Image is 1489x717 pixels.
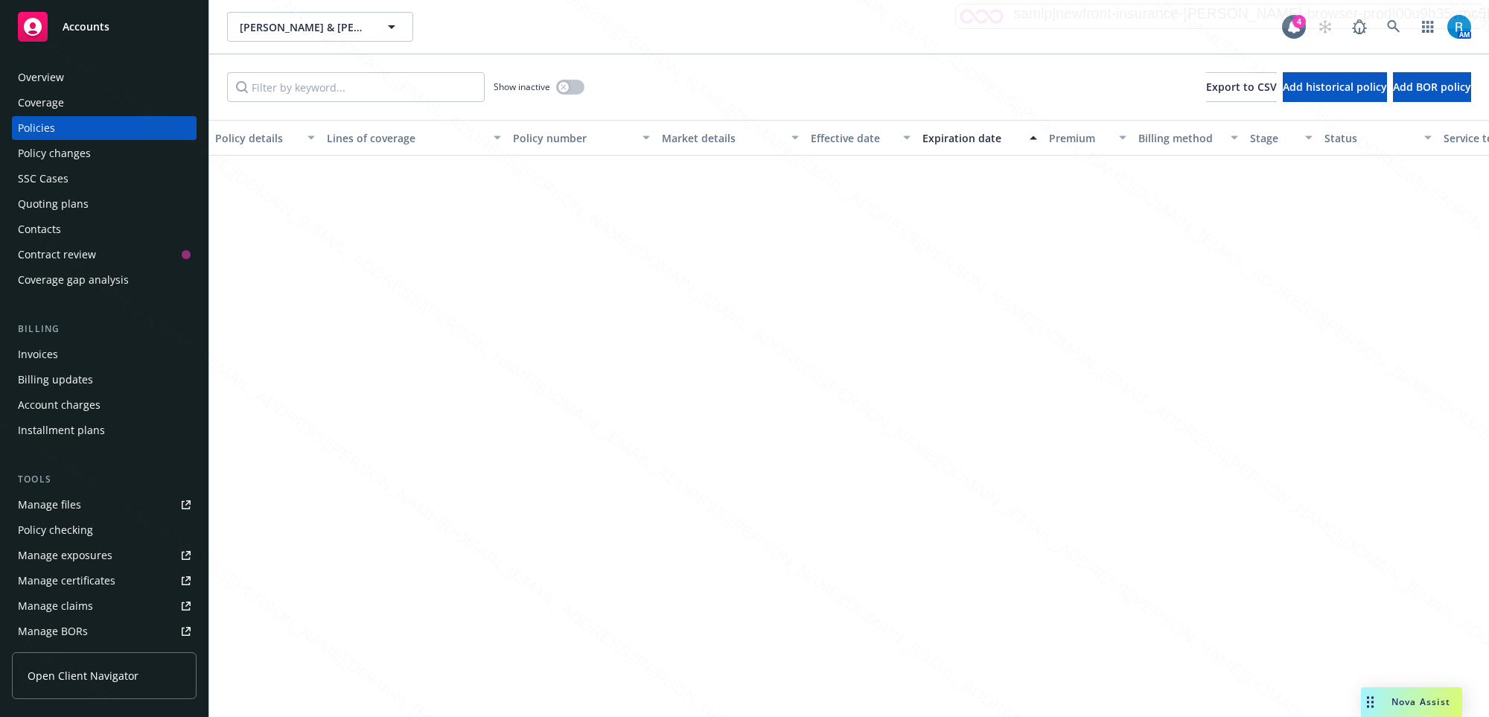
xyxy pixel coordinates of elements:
span: Add historical policy [1283,80,1387,94]
button: Stage [1244,120,1319,156]
div: Policy checking [18,518,93,542]
div: Invoices [18,342,58,366]
div: Tools [12,472,197,487]
button: Export to CSV [1206,72,1277,102]
button: Policy number [507,120,656,156]
div: Manage claims [18,594,93,618]
div: Billing [12,322,197,337]
a: Policies [12,116,197,140]
button: Effective date [805,120,916,156]
button: Expiration date [916,120,1043,156]
button: Lines of coverage [321,120,507,156]
a: Quoting plans [12,192,197,216]
div: Coverage [18,91,64,115]
div: Account charges [18,393,101,417]
div: Overview [18,66,64,89]
div: Lines of coverage [327,130,485,146]
a: Contacts [12,217,197,241]
a: Manage certificates [12,569,197,593]
span: [PERSON_NAME] & [PERSON_NAME] [240,19,369,35]
div: Policy details [215,130,299,146]
div: Expiration date [922,130,1021,146]
a: Manage exposures [12,544,197,567]
button: Add historical policy [1283,72,1387,102]
div: Policy number [513,130,634,146]
div: 4 [1292,15,1306,28]
a: Overview [12,66,197,89]
div: Quoting plans [18,192,89,216]
div: Coverage gap analysis [18,268,129,292]
div: SSC Cases [18,167,68,191]
a: Coverage [12,91,197,115]
a: Accounts [12,6,197,48]
div: Manage certificates [18,569,115,593]
div: Contract review [18,243,96,267]
a: Policy changes [12,141,197,165]
a: Coverage gap analysis [12,268,197,292]
span: Open Client Navigator [28,668,138,683]
a: Search [1379,12,1409,42]
div: Billing method [1138,130,1222,146]
button: Policy details [209,120,321,156]
div: Premium [1049,130,1110,146]
div: Drag to move [1361,687,1380,717]
span: Export to CSV [1206,80,1277,94]
button: Add BOR policy [1393,72,1471,102]
button: Nova Assist [1361,687,1462,717]
span: Add BOR policy [1393,80,1471,94]
a: Report a Bug [1345,12,1374,42]
a: Contract review [12,243,197,267]
a: Switch app [1413,12,1443,42]
div: Policy changes [18,141,91,165]
a: Account charges [12,393,197,417]
div: Installment plans [18,418,105,442]
a: Billing updates [12,368,197,392]
a: Manage BORs [12,619,197,643]
span: Nova Assist [1391,695,1450,708]
div: Manage exposures [18,544,112,567]
button: Status [1319,120,1438,156]
img: photo [1447,15,1471,39]
a: Invoices [12,342,197,366]
a: Manage files [12,493,197,517]
div: Stage [1250,130,1296,146]
span: Accounts [63,21,109,33]
input: Filter by keyword... [227,72,485,102]
div: Policies [18,116,55,140]
button: [PERSON_NAME] & [PERSON_NAME] [227,12,413,42]
a: Policy checking [12,518,197,542]
div: Manage files [18,493,81,517]
a: Installment plans [12,418,197,442]
div: Effective date [811,130,894,146]
span: Show inactive [494,80,550,93]
div: Billing updates [18,368,93,392]
button: Premium [1043,120,1132,156]
a: SSC Cases [12,167,197,191]
div: Contacts [18,217,61,241]
a: Manage claims [12,594,197,618]
div: Status [1324,130,1415,146]
div: Manage BORs [18,619,88,643]
button: Billing method [1132,120,1244,156]
button: Market details [656,120,805,156]
a: Start snowing [1310,12,1340,42]
div: Market details [662,130,782,146]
